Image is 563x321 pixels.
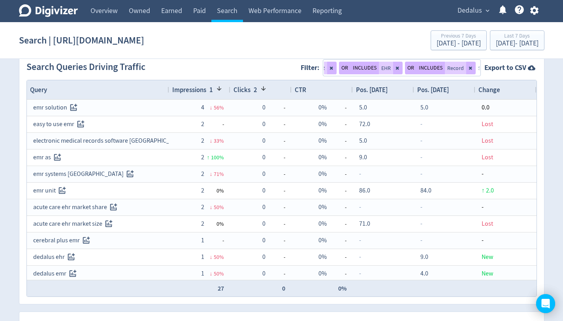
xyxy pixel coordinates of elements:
span: 0% [318,236,327,244]
span: 2 [201,153,204,161]
span: 50 % [214,204,224,211]
span: - [327,150,346,165]
span: 5.0 [359,137,367,145]
button: OR [339,62,350,74]
span: 2 [201,137,204,145]
span: - [327,183,346,198]
span: - [265,249,285,265]
span: - [265,233,285,248]
span: 0% [318,104,327,111]
button: Previous 7 Days[DATE] - [DATE] [431,30,487,50]
div: easy to use emr [33,117,163,132]
button: Track this search query [65,251,78,264]
span: ↓ [210,253,213,261]
span: 4.0 [420,270,428,278]
span: 0% [318,220,327,228]
span: 0 [262,236,265,244]
span: 2 [201,220,204,228]
button: Last 7 Days[DATE]- [DATE] [490,30,544,50]
span: 1 [201,236,204,244]
span: - [420,220,422,228]
div: emr solution [33,100,163,115]
span: ↑ [482,187,485,194]
label: Filter: [301,63,323,73]
span: - [420,120,422,128]
span: - [359,253,361,261]
span: 9.0 [359,153,367,161]
span: - [265,133,285,149]
span: - [265,166,285,182]
span: ↓ [210,104,213,111]
span: Impressions [172,85,206,94]
span: 2 [250,85,257,94]
span: 1 [201,270,204,278]
span: - [359,236,361,244]
span: - [327,216,346,232]
span: 0 % [217,220,224,227]
div: emr systems [GEOGRAPHIC_DATA] [33,166,163,182]
div: cerebral plus emr [33,233,163,248]
span: ↑ [207,154,210,161]
span: 0% [318,203,327,211]
span: 4 [201,104,204,111]
span: 100 % [211,154,224,161]
div: acute care ehr market share [33,200,163,215]
span: Record [447,65,464,71]
button: Track this search query [66,267,79,280]
div: dedalus emr [33,266,163,281]
button: Track this search query [102,217,115,230]
span: - [482,203,484,211]
span: New [482,253,493,261]
span: - [482,170,484,178]
span: - [265,200,285,215]
span: 1 [206,85,213,94]
span: 71.0 [359,220,370,228]
span: 33 % [214,137,224,144]
div: Open Intercom Messenger [536,294,555,313]
span: 2 [201,170,204,178]
span: 0% [318,170,327,178]
span: 0% [318,120,327,128]
span: 0 [262,120,265,128]
span: - [327,266,346,281]
span: - [327,133,346,149]
span: Pos. [DATE] [356,85,388,94]
span: Clicks [233,85,250,94]
span: 0% [318,187,327,194]
strong: Export to CSV [484,63,526,73]
div: Previous 7 Days [437,33,481,40]
div: [DATE] - [DATE] [437,40,481,47]
span: 1 [201,253,204,261]
span: 5.0 [359,104,367,111]
span: 5.0 [420,104,428,111]
span: 86.0 [359,187,370,194]
span: 0% [318,270,327,278]
span: New [482,270,493,278]
span: - [327,166,346,182]
span: ↓ [210,204,213,211]
span: Dedalus [458,4,482,17]
button: INCLUDES [350,62,379,74]
span: 0 [262,253,265,261]
span: 0% [318,153,327,161]
span: 0% [338,284,346,293]
span: ↓ [210,137,213,144]
span: CTR [295,85,306,94]
span: Lost [482,137,493,145]
div: dedalus ehr [33,249,163,265]
span: - [327,100,346,115]
span: 0 [262,270,265,278]
span: 84.0 [420,187,431,194]
span: - [327,233,346,248]
span: 2 [201,187,204,194]
h1: Search | [URL][DOMAIN_NAME] [19,28,144,53]
span: 0 [262,104,265,111]
span: Query [30,85,47,94]
button: Track this search query [124,168,137,181]
div: electronic medical records software [GEOGRAPHIC_DATA] [33,133,163,149]
span: Change [478,85,500,94]
span: - [327,249,346,265]
span: EHR [381,65,391,71]
span: - [359,170,361,178]
button: Track this search query [74,118,87,131]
